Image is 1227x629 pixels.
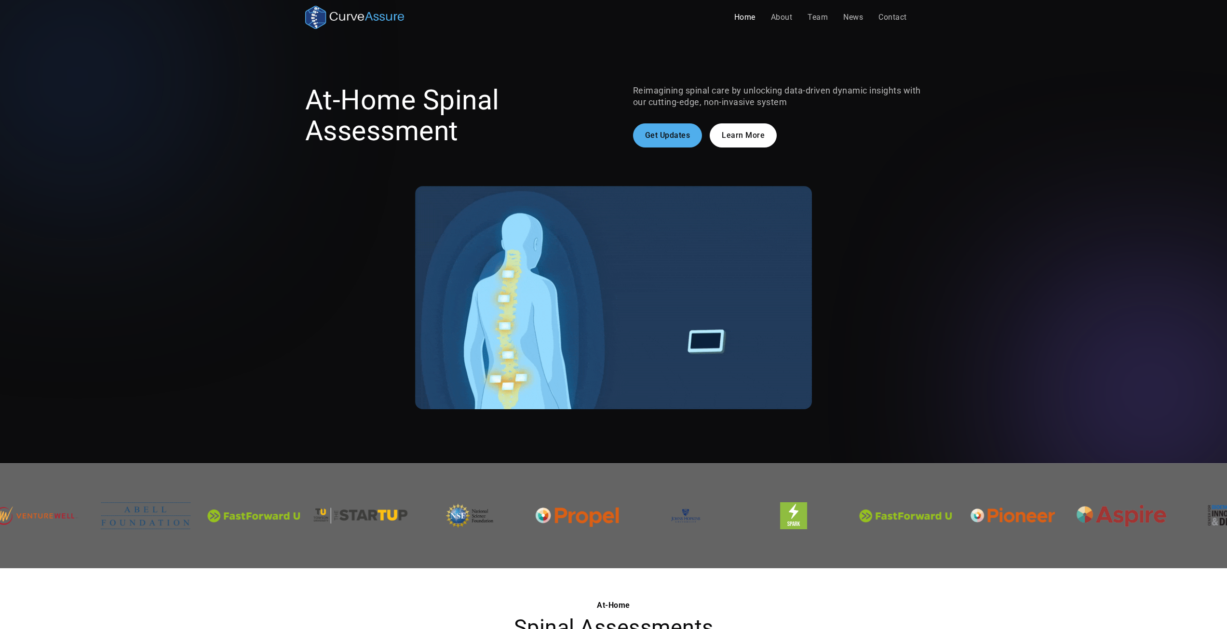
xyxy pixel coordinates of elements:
[305,6,405,29] a: home
[101,502,190,529] img: This is the logo for the Baltimore Abell Foundation
[710,123,777,147] a: Learn More
[633,123,702,147] a: Get Updates
[800,8,836,27] a: Team
[836,8,871,27] a: News
[633,85,922,108] p: Reimagining spinal care by unlocking data-driven dynamic insights with our cutting-edge, non-inva...
[727,8,763,27] a: Home
[415,186,812,409] img: A gif showing the CurveAssure system at work. A patient is wearing the non-invasive sensors and t...
[871,8,915,27] a: Contact
[429,600,799,611] div: At-Home
[305,85,594,147] h1: At-Home Spinal Assessment
[763,8,800,27] a: About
